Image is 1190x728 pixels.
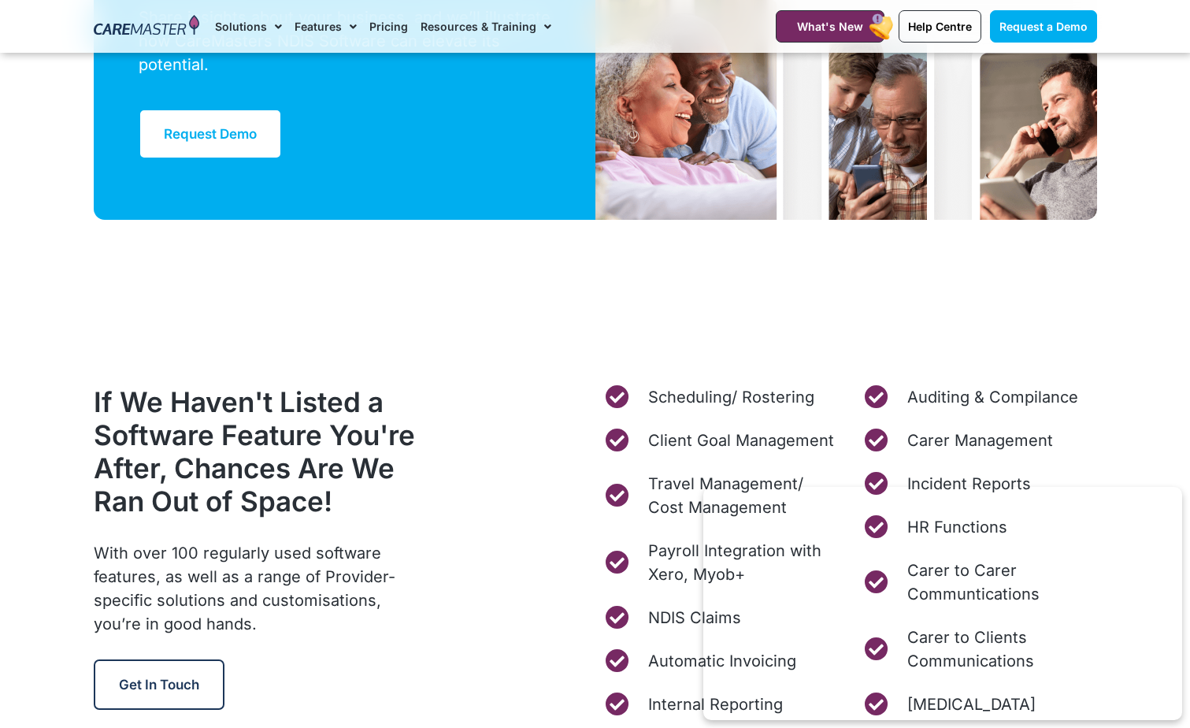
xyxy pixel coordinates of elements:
[990,10,1097,43] a: Request a Demo
[139,109,282,159] a: Request Demo
[603,606,838,630] a: NDIS Claims
[999,20,1088,33] span: Request a Demo
[94,544,395,633] span: With over 100 regularly used software features, as well as a range of Provider-specific solutions...
[94,15,200,39] img: CareMaster Logo
[603,539,838,586] a: Payroll Integration with Xero, Myob+
[603,649,838,673] a: Automatic Invoicing
[797,20,863,33] span: What's New
[644,472,838,519] span: Travel Management/ Cost Management
[603,472,838,519] a: Travel Management/ Cost Management
[903,472,1031,496] span: Incident Reports
[603,385,838,409] a: Scheduling/ Rostering
[644,429,834,452] span: Client Goal Management
[899,10,981,43] a: Help Centre
[164,126,257,142] span: Request Demo
[908,20,972,33] span: Help Centre
[903,429,1053,452] span: Carer Management
[903,385,1078,409] span: Auditing & Compilance
[603,429,838,452] a: Client Goal Management
[862,472,1097,496] a: Incident Reports
[644,385,814,409] span: Scheduling/ Rostering
[644,539,838,586] span: Payroll Integration with Xero, Myob+
[644,606,741,630] span: NDIS Claims
[862,385,1097,409] a: Auditing & Compilance
[703,487,1182,720] iframe: Popup CTA
[644,649,796,673] span: Automatic Invoicing
[644,693,783,716] span: Internal Reporting
[603,693,838,716] a: Internal Reporting
[862,429,1097,452] a: Carer Management
[94,385,429,518] h2: If We Haven't Listed a Software Feature You're After, Chances Are We Ran Out of Space!
[119,677,199,693] span: Get in Touch
[94,659,224,710] a: Get in Touch
[776,10,884,43] a: What's New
